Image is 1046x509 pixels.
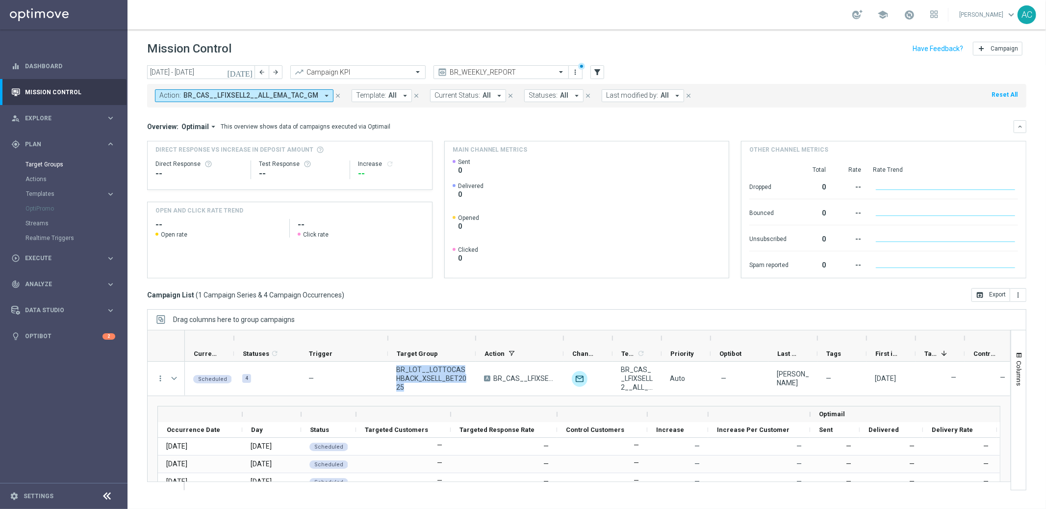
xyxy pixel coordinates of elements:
[810,438,860,455] div: —
[309,477,348,486] colored-tag: Scheduled
[147,291,344,299] h3: Campaign List
[585,92,591,99] i: close
[26,231,127,245] div: Realtime Triggers
[25,141,106,147] span: Plan
[386,160,394,168] button: refresh
[800,230,826,246] div: 0
[810,473,860,490] div: —
[309,350,332,357] span: Trigger
[11,254,116,262] button: play_circle_outline Execute keyboard_arrow_right
[11,306,106,315] div: Data Studio
[272,69,279,76] i: arrow_forward
[147,42,231,56] h1: Mission Control
[636,348,645,359] span: Calculate column
[11,79,115,105] div: Mission Control
[1015,361,1023,386] span: Columns
[458,254,478,263] span: 0
[593,68,602,77] i: filter_alt
[156,374,165,383] button: more_vert
[913,45,963,52] input: Have Feedback?
[923,438,997,455] div: —
[1017,123,1023,130] i: keyboard_arrow_down
[11,62,20,71] i: equalizer
[524,89,584,102] button: Statuses: All arrow_drop_down
[819,426,833,433] span: Sent
[572,91,581,100] i: arrow_drop_down
[572,350,596,357] span: Channel
[923,455,997,473] div: —
[578,63,585,70] div: There are unsaved changes
[11,62,116,70] div: equalizer Dashboard
[155,206,243,215] h4: OPEN AND CLICK RATE TREND
[25,79,115,105] a: Mission Control
[838,204,861,220] div: --
[777,350,801,357] span: Last Modified By
[310,426,329,433] span: Status
[179,122,221,131] button: Optimail arrow_drop_down
[11,323,115,349] div: Optibot
[413,92,420,99] i: close
[167,426,220,433] span: Occurrence Date
[26,190,116,198] button: Templates keyboard_arrow_right
[365,426,428,433] span: Targeted Customers
[951,373,956,382] label: —
[11,140,116,148] button: gps_fixed Plan keyboard_arrow_right
[227,68,254,77] i: [DATE]
[694,460,700,468] span: —
[873,166,1018,174] div: Rate Trend
[543,459,549,468] div: —
[102,333,115,340] div: 2
[308,375,314,382] span: —
[401,91,409,100] i: arrow_drop_down
[196,291,198,299] span: (
[634,476,639,485] label: —
[810,455,860,473] div: —
[973,350,997,357] span: Control Customers
[717,426,790,433] span: Increase Per Customer
[694,478,700,485] span: —
[358,168,424,180] div: --
[1010,288,1026,302] button: more_vert
[958,7,1018,22] a: [PERSON_NAME]keyboard_arrow_down
[106,306,115,315] i: keyboard_arrow_right
[173,316,295,323] div: Row Groups
[670,375,685,382] span: Auto
[932,426,973,433] span: Delivery Rate
[860,455,923,473] div: —
[11,332,20,341] i: lightbulb
[572,371,587,387] img: Optimail
[673,91,682,100] i: arrow_drop_down
[251,477,272,486] div: Thursday
[106,113,115,123] i: keyboard_arrow_right
[397,350,438,357] span: Target Group
[148,362,185,396] div: Press SPACE to select this row.
[507,92,514,99] i: close
[342,291,344,299] span: )
[271,349,279,357] i: refresh
[584,90,592,101] button: close
[571,66,581,78] button: more_vert
[800,204,826,220] div: 0
[147,65,255,79] input: Select date range
[147,122,179,131] h3: Overview:
[590,65,604,79] button: filter_alt
[685,92,692,99] i: close
[1000,373,1005,382] label: —
[309,459,348,469] colored-tag: Scheduled
[621,365,653,392] span: BR_CAS__LFIXSELL2__ALL_EMA_TAC_GM
[484,375,490,381] span: A
[434,91,480,100] span: Current Status:
[543,442,549,451] div: —
[11,280,106,289] div: Analyze
[198,376,227,382] span: Scheduled
[314,444,343,450] span: Scheduled
[194,350,217,357] span: Current Status
[777,370,809,387] div: Adriano Costa
[294,67,304,77] i: trending_up
[26,191,106,197] div: Templates
[838,230,861,246] div: --
[258,69,265,76] i: arrow_back
[333,90,342,101] button: close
